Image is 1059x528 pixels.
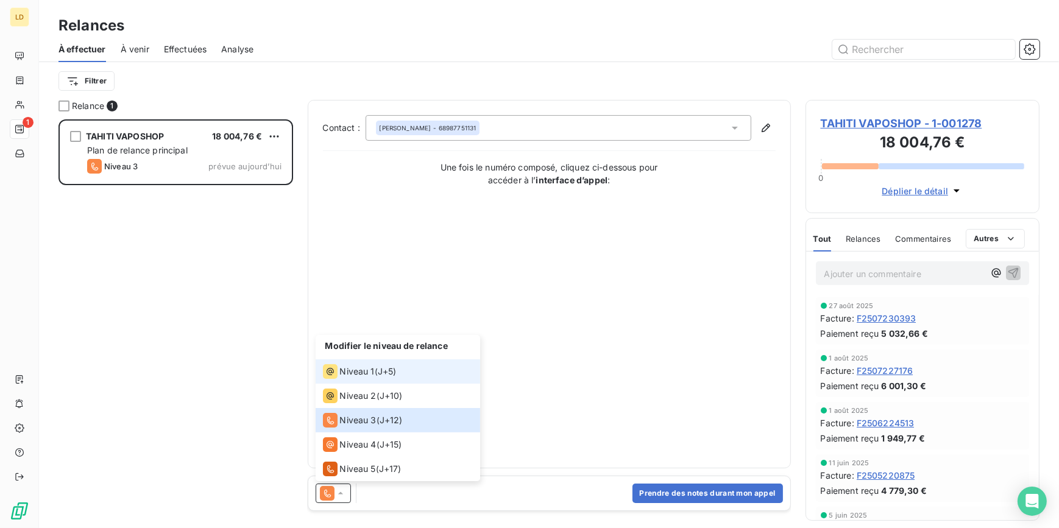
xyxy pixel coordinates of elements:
[821,417,854,429] span: Facture :
[323,364,397,379] div: (
[895,234,951,244] span: Commentaires
[881,379,926,392] span: 6 001,30 €
[58,119,293,528] div: grid
[323,122,366,134] label: Contact :
[378,365,397,378] span: J+5 )
[164,43,207,55] span: Effectuées
[58,71,115,91] button: Filtrer
[340,365,375,378] span: Niveau 1
[323,462,402,476] div: (
[857,417,915,429] span: F2506224513
[818,173,823,183] span: 0
[380,124,476,132] div: - 68987751131
[846,234,880,244] span: Relances
[10,501,29,521] img: Logo LeanPay
[221,43,253,55] span: Analyse
[121,43,149,55] span: À venir
[857,364,913,377] span: F2507227176
[208,161,282,171] span: prévue aujourd’hui
[325,340,448,351] span: Modifier le niveau de relance
[881,432,925,445] span: 1 949,77 €
[104,161,138,171] span: Niveau 3
[1018,487,1047,516] div: Open Intercom Messenger
[878,184,966,198] button: Déplier le détail
[821,115,1025,132] span: TAHITI VAPOSHOP - 1-001278
[882,185,948,197] span: Déplier le détail
[821,469,854,482] span: Facture :
[632,484,783,503] button: Prendre des notes durant mon appel
[72,100,104,112] span: Relance
[829,459,870,466] span: 11 juin 2025
[821,484,879,497] span: Paiement reçu
[10,7,29,27] div: LD
[340,414,377,426] span: Niveau 3
[881,484,927,497] span: 4 779,30 €
[821,432,879,445] span: Paiement reçu
[323,437,402,452] div: (
[380,438,402,451] span: J+15 )
[427,161,671,186] p: Une fois le numéro composé, cliquez ci-dessous pour accéder à l’ :
[380,414,403,426] span: J+12 )
[821,312,854,325] span: Facture :
[340,390,377,402] span: Niveau 2
[379,463,402,475] span: J+17 )
[87,145,188,155] span: Plan de relance principal
[821,379,879,392] span: Paiement reçu
[966,229,1025,248] button: Autres
[813,234,832,244] span: Tout
[857,469,915,482] span: F2505220875
[340,463,376,475] span: Niveau 5
[86,131,164,141] span: TAHITI VAPOSHOP
[881,327,928,340] span: 5 032,66 €
[829,407,869,414] span: 1 août 2025
[107,100,118,111] span: 1
[829,354,869,362] span: 1 août 2025
[58,43,106,55] span: À effectuer
[536,175,608,185] strong: interface d’appel
[380,124,431,132] span: [PERSON_NAME]
[821,364,854,377] span: Facture :
[829,512,868,519] span: 5 juin 2025
[323,389,403,403] div: (
[821,327,879,340] span: Paiement reçu
[832,40,1015,59] input: Rechercher
[58,15,124,37] h3: Relances
[380,390,403,402] span: J+10 )
[340,438,377,451] span: Niveau 4
[212,131,262,141] span: 18 004,76 €
[821,132,1025,156] h3: 18 004,76 €
[857,312,916,325] span: F2507230393
[323,413,403,428] div: (
[829,302,874,309] span: 27 août 2025
[23,117,34,128] span: 1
